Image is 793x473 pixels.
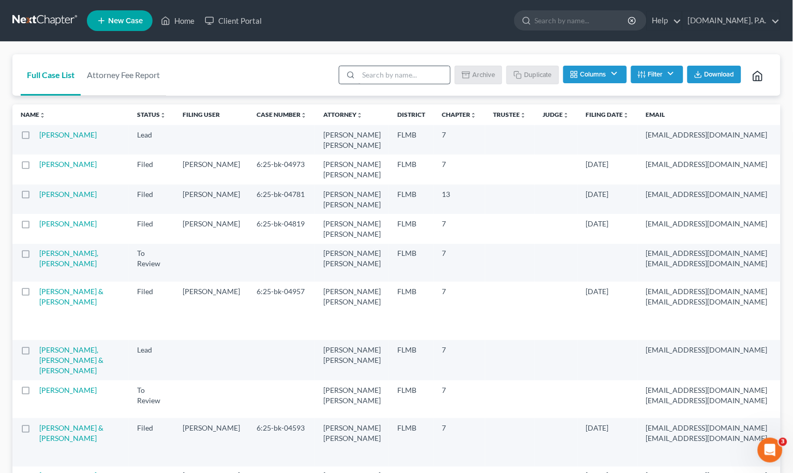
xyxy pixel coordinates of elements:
[129,380,174,418] td: To Review
[174,214,248,243] td: [PERSON_NAME]
[39,190,97,199] a: [PERSON_NAME]
[248,214,315,243] td: 6:25-bk-04819
[389,104,433,125] th: District
[108,17,143,25] span: New Case
[129,125,174,155] td: Lead
[174,418,248,466] td: [PERSON_NAME]
[174,155,248,184] td: [PERSON_NAME]
[389,244,433,282] td: FLMB
[257,111,307,118] a: Case Numberunfold_more
[39,249,98,268] a: [PERSON_NAME], [PERSON_NAME]
[315,125,389,155] td: [PERSON_NAME] [PERSON_NAME]
[156,11,200,30] a: Home
[129,418,174,466] td: Filed
[315,155,389,184] td: [PERSON_NAME] [PERSON_NAME]
[323,111,363,118] a: Attorneyunfold_more
[315,340,389,380] td: [PERSON_NAME] [PERSON_NAME]
[578,185,638,214] td: [DATE]
[433,418,485,466] td: 7
[623,112,630,118] i: unfold_more
[389,185,433,214] td: FLMB
[586,111,630,118] a: Filing Dateunfold_more
[433,340,485,380] td: 7
[129,185,174,214] td: Filed
[39,423,103,443] a: [PERSON_NAME] & [PERSON_NAME]
[129,340,174,380] td: Lead
[315,244,389,282] td: [PERSON_NAME] [PERSON_NAME]
[315,380,389,418] td: [PERSON_NAME] [PERSON_NAME]
[129,214,174,243] td: Filed
[39,130,97,139] a: [PERSON_NAME]
[174,185,248,214] td: [PERSON_NAME]
[578,155,638,184] td: [DATE]
[21,111,46,118] a: Nameunfold_more
[129,282,174,340] td: Filed
[356,112,363,118] i: unfold_more
[563,112,570,118] i: unfold_more
[683,11,780,30] a: [DOMAIN_NAME], P.A.
[578,418,638,466] td: [DATE]
[471,112,477,118] i: unfold_more
[433,214,485,243] td: 7
[705,70,735,79] span: Download
[433,380,485,418] td: 7
[631,66,683,83] button: Filter
[389,214,433,243] td: FLMB
[315,418,389,466] td: [PERSON_NAME] [PERSON_NAME]
[389,340,433,380] td: FLMB
[389,418,433,466] td: FLMB
[315,214,389,243] td: [PERSON_NAME] [PERSON_NAME]
[543,111,570,118] a: Judgeunfold_more
[129,155,174,184] td: Filed
[578,214,638,243] td: [DATE]
[433,155,485,184] td: 7
[39,287,103,306] a: [PERSON_NAME] & [PERSON_NAME]
[687,66,741,83] button: Download
[433,244,485,282] td: 7
[174,104,248,125] th: Filing User
[647,11,682,30] a: Help
[248,418,315,466] td: 6:25-bk-04593
[174,282,248,340] td: [PERSON_NAME]
[578,282,638,340] td: [DATE]
[39,219,97,228] a: [PERSON_NAME]
[248,282,315,340] td: 6:25-bk-04957
[21,54,81,96] a: Full Case List
[137,111,166,118] a: Statusunfold_more
[779,438,787,446] span: 3
[248,155,315,184] td: 6:25-bk-04973
[129,244,174,282] td: To Review
[389,125,433,155] td: FLMB
[301,112,307,118] i: unfold_more
[389,282,433,340] td: FLMB
[433,282,485,340] td: 7
[358,66,450,84] input: Search by name...
[39,112,46,118] i: unfold_more
[389,380,433,418] td: FLMB
[433,185,485,214] td: 13
[442,111,477,118] a: Chapterunfold_more
[563,66,626,83] button: Columns
[39,160,97,169] a: [PERSON_NAME]
[758,438,783,463] iframe: Intercom live chat
[248,185,315,214] td: 6:25-bk-04781
[493,111,527,118] a: Trusteeunfold_more
[39,386,97,394] a: [PERSON_NAME]
[200,11,267,30] a: Client Portal
[315,185,389,214] td: [PERSON_NAME] [PERSON_NAME]
[520,112,527,118] i: unfold_more
[160,112,166,118] i: unfold_more
[39,345,103,375] a: [PERSON_NAME], [PERSON_NAME] & [PERSON_NAME]
[315,282,389,340] td: [PERSON_NAME] [PERSON_NAME]
[433,125,485,155] td: 7
[81,54,166,96] a: Attorney Fee Report
[389,155,433,184] td: FLMB
[535,11,630,30] input: Search by name...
